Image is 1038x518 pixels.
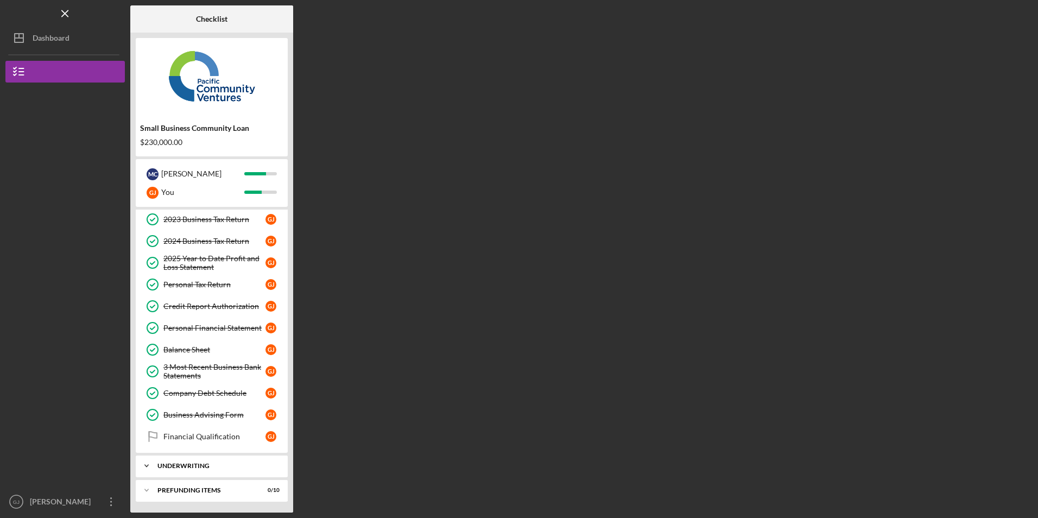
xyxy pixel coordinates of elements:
div: G J [265,409,276,420]
div: Business Advising Form [163,410,265,419]
div: [PERSON_NAME] [27,491,98,515]
a: 2025 Year to Date Profit and Loss StatementGJ [141,252,282,274]
div: Company Debt Schedule [163,389,265,397]
div: G J [265,344,276,355]
div: Personal Financial Statement [163,324,265,332]
div: G J [265,236,276,247]
div: G J [265,214,276,225]
div: G J [265,323,276,333]
div: Prefunding Items [157,487,252,494]
div: $230,000.00 [140,138,283,147]
div: 2025 Year to Date Profit and Loss Statement [163,254,265,271]
div: G J [265,431,276,442]
div: G J [265,279,276,290]
text: GJ [13,499,20,505]
div: [PERSON_NAME] [161,165,244,183]
a: Financial QualificationGJ [141,426,282,447]
a: Personal Tax ReturnGJ [141,274,282,295]
div: Personal Tax Return [163,280,265,289]
div: G J [265,257,276,268]
div: Balance Sheet [163,345,265,354]
a: 2024 Business Tax ReturnGJ [141,230,282,252]
a: Personal Financial StatementGJ [141,317,282,339]
div: Credit Report Authorization [163,302,265,311]
div: G J [265,301,276,312]
a: Company Debt ScheduleGJ [141,382,282,404]
div: Dashboard [33,27,69,52]
a: 3 Most Recent Business Bank StatementsGJ [141,361,282,382]
div: G J [265,388,276,399]
a: Balance SheetGJ [141,339,282,361]
a: Credit Report AuthorizationGJ [141,295,282,317]
b: Checklist [196,15,227,23]
div: You [161,183,244,201]
div: 3 Most Recent Business Bank Statements [163,363,265,380]
div: M C [147,168,159,180]
div: 0 / 10 [260,487,280,494]
a: 2023 Business Tax ReturnGJ [141,209,282,230]
div: G J [147,187,159,199]
div: Small Business Community Loan [140,124,283,132]
div: G J [265,366,276,377]
div: 2024 Business Tax Return [163,237,265,245]
div: 2023 Business Tax Return [163,215,265,224]
div: Financial Qualification [163,432,265,441]
button: Dashboard [5,27,125,49]
img: Product logo [136,43,288,109]
div: Underwriting [157,463,274,469]
button: GJ[PERSON_NAME] [5,491,125,513]
a: Business Advising FormGJ [141,404,282,426]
